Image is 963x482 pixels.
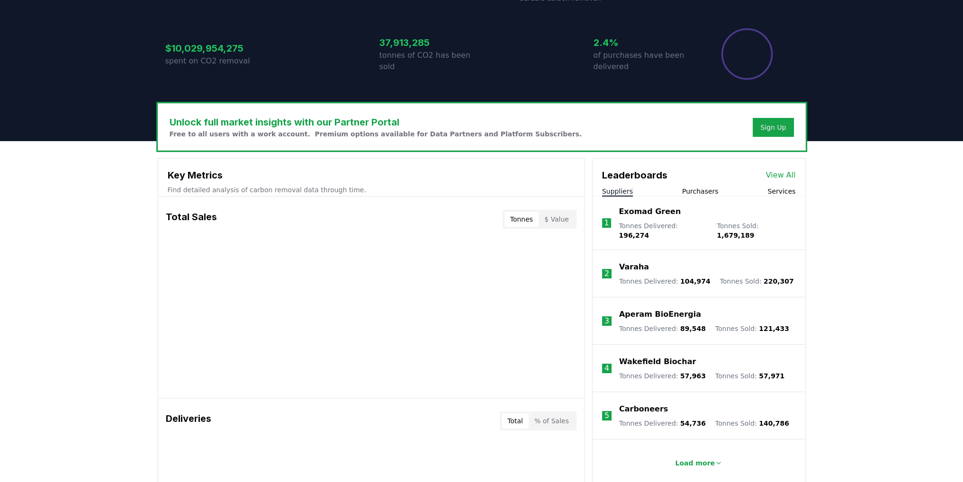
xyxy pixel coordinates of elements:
button: Total [502,413,529,428]
p: tonnes of CO2 has been sold [379,50,482,72]
button: % of Sales [529,413,575,428]
button: Purchasers [682,187,719,196]
span: 220,307 [764,277,794,285]
p: Tonnes Delivered : [619,371,706,381]
p: Tonnes Delivered : [619,419,706,428]
p: Tonnes Sold : [715,324,789,333]
p: Tonnes Delivered : [619,277,711,286]
span: 54,736 [680,420,706,427]
p: of purchases have been delivered [594,50,696,72]
button: Load more [667,454,730,473]
p: Free to all users with a work account. Premium options available for Data Partners and Platform S... [170,129,582,139]
span: 1,679,189 [717,232,754,239]
p: 4 [604,363,609,374]
span: 57,963 [680,372,706,380]
button: $ Value [539,212,575,227]
h3: Unlock full market insights with our Partner Portal [170,115,582,129]
span: 196,274 [619,232,649,239]
h3: Total Sales [166,210,217,229]
h3: Deliveries [166,411,211,430]
p: 5 [604,410,609,421]
span: 121,433 [759,325,789,332]
span: 89,548 [680,325,706,332]
a: Varaha [619,261,649,273]
p: Tonnes Delivered : [619,324,706,333]
span: 104,974 [680,277,711,285]
a: Sign Up [760,123,786,132]
a: Wakefield Biochar [619,356,696,367]
p: spent on CO2 removal [165,55,268,67]
button: Services [767,187,795,196]
h3: 2.4% [594,36,696,50]
p: 1 [604,217,609,229]
a: Aperam BioEnergia [619,309,701,320]
p: Load more [675,458,715,468]
h3: $10,029,954,275 [165,41,268,55]
h3: 37,913,285 [379,36,482,50]
p: Tonnes Delivered : [619,221,707,240]
a: View All [766,170,796,181]
h3: Leaderboards [602,168,667,182]
p: 2 [604,268,609,279]
button: Sign Up [753,118,793,137]
a: Carboneers [619,403,668,415]
div: Percentage of sales delivered [720,27,774,80]
button: Suppliers [602,187,633,196]
button: Tonnes [504,212,539,227]
p: Tonnes Sold : [715,419,789,428]
span: 140,786 [759,420,789,427]
p: 3 [604,315,609,327]
p: Tonnes Sold : [715,371,784,381]
p: Find detailed analysis of carbon removal data through time. [168,185,575,195]
a: Exomad Green [619,206,681,217]
p: Tonnes Sold : [720,277,794,286]
h3: Key Metrics [168,168,575,182]
p: Tonnes Sold : [717,221,795,240]
span: 57,971 [759,372,784,380]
